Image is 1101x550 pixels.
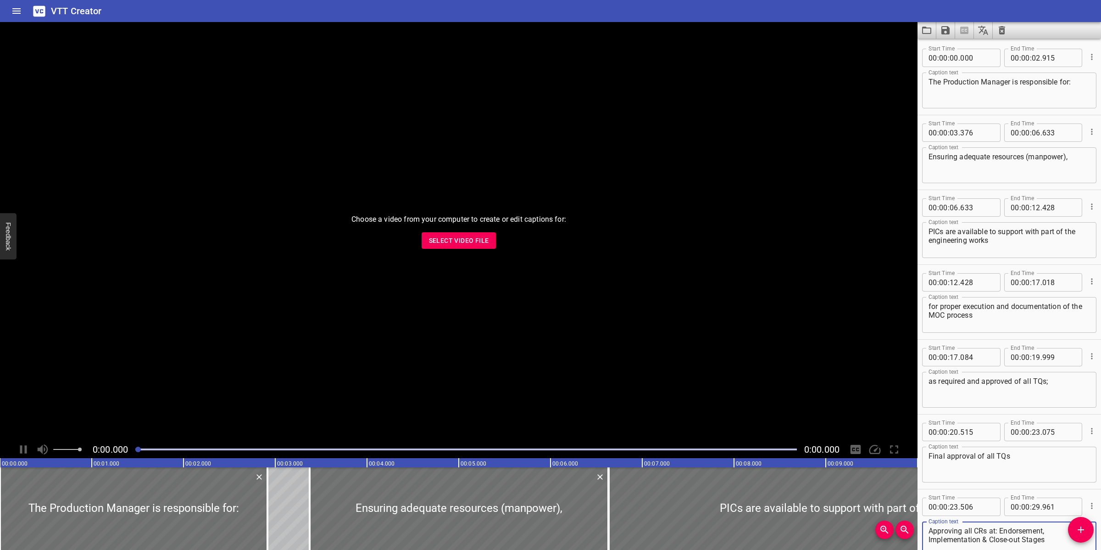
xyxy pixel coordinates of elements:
[1042,198,1076,217] input: 428
[958,49,960,67] span: .
[929,78,1090,104] textarea: The Production Manager is responsible for:
[277,460,303,467] text: 00:03.000
[1032,348,1040,366] input: 19
[1032,423,1040,441] input: 23
[955,22,974,39] span: Select a video in the pane to the left, then you can automatically extract captions.
[929,227,1090,253] textarea: PICs are available to support with part of the engineering works
[1011,423,1019,441] input: 00
[461,460,486,467] text: 00:05.000
[51,4,102,18] h6: VTT Creator
[1040,123,1042,142] span: .
[950,198,958,217] input: 06
[1021,49,1030,67] input: 00
[1032,498,1040,516] input: 29
[1030,348,1032,366] span: :
[929,423,937,441] input: 00
[974,22,993,39] button: Translate captions
[948,498,950,516] span: :
[937,273,939,292] span: :
[948,198,950,217] span: :
[1042,348,1076,366] input: 999
[895,521,914,539] button: Zoom Out
[948,123,950,142] span: :
[94,460,119,467] text: 00:01.000
[937,348,939,366] span: :
[1019,498,1021,516] span: :
[1032,198,1040,217] input: 12
[950,498,958,516] input: 23
[1011,273,1019,292] input: 00
[940,25,951,36] svg: Save captions to file
[937,49,939,67] span: :
[958,273,960,292] span: .
[950,423,958,441] input: 20
[929,348,937,366] input: 00
[996,25,1007,36] svg: Clear captions
[960,198,994,217] input: 633
[1032,273,1040,292] input: 17
[93,444,128,455] span: Current Time
[253,471,264,483] div: Delete Cue
[937,498,939,516] span: :
[950,123,958,142] input: 03
[1042,423,1076,441] input: 075
[135,449,797,450] div: Play progress
[939,49,948,67] input: 00
[885,441,903,458] div: Toggle Full Screen
[1086,275,1098,287] button: Cue Options
[1042,498,1076,516] input: 961
[369,460,395,467] text: 00:04.000
[939,498,948,516] input: 00
[2,460,28,467] text: 00:00.000
[1086,126,1098,138] button: Cue Options
[185,460,211,467] text: 00:02.000
[948,348,950,366] span: :
[1021,498,1030,516] input: 00
[950,273,958,292] input: 12
[1030,198,1032,217] span: :
[960,348,994,366] input: 084
[960,49,994,67] input: 000
[929,498,937,516] input: 00
[958,423,960,441] span: .
[1086,494,1096,518] div: Cue Options
[847,441,864,458] div: Hide/Show Captions
[429,235,489,247] span: Select Video File
[960,498,994,516] input: 506
[1021,423,1030,441] input: 00
[1030,498,1032,516] span: :
[937,123,939,142] span: :
[875,521,894,539] button: Zoom In
[929,377,1090,403] textarea: as required and approved of all TQs;
[958,198,960,217] span: .
[1030,123,1032,142] span: :
[1068,517,1094,543] button: Add Cue
[644,460,670,467] text: 00:07.000
[939,423,948,441] input: 00
[1086,201,1098,213] button: Cue Options
[1040,498,1042,516] span: .
[1040,348,1042,366] span: .
[1086,195,1096,219] div: Cue Options
[1040,49,1042,67] span: .
[1086,120,1096,144] div: Cue Options
[948,273,950,292] span: :
[1086,350,1098,362] button: Cue Options
[828,460,853,467] text: 00:09.000
[937,423,939,441] span: :
[939,348,948,366] input: 00
[1030,273,1032,292] span: :
[1040,198,1042,217] span: .
[866,441,884,458] div: Playback Speed
[1032,49,1040,67] input: 02
[1019,198,1021,217] span: :
[1030,49,1032,67] span: :
[929,273,937,292] input: 00
[960,123,994,142] input: 376
[950,49,958,67] input: 00
[422,232,496,249] button: Select Video File
[936,22,955,39] button: Save captions to file
[1086,45,1096,69] div: Cue Options
[1021,198,1030,217] input: 00
[929,152,1090,179] textarea: Ensuring adequate resources (manpower),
